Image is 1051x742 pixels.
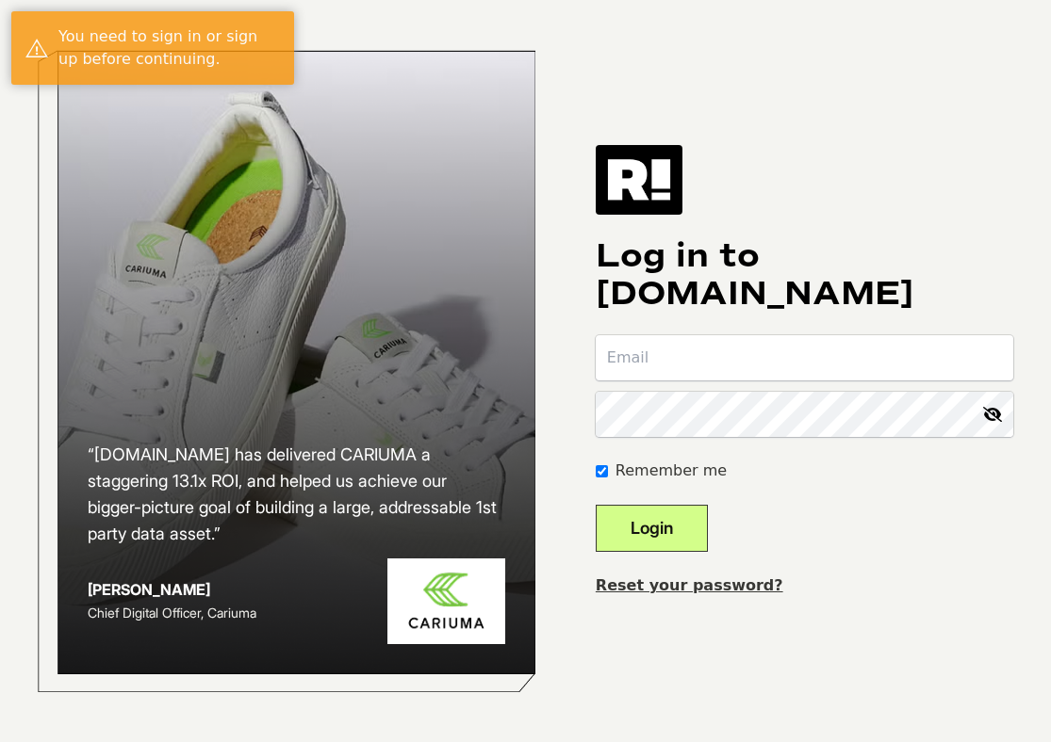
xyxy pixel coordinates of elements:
img: Retention.com [596,145,682,215]
div: You need to sign in or sign up before continuing. [58,25,280,71]
button: Login [596,505,708,552]
strong: [PERSON_NAME] [88,580,210,599]
a: Reset your password? [596,576,783,594]
img: Cariuma [387,558,505,644]
h1: Log in to [DOMAIN_NAME] [596,237,1013,313]
h2: “[DOMAIN_NAME] has delivered CARIUMA a staggering 13.1x ROI, and helped us achieve our bigger-pic... [88,442,505,547]
span: Chief Digital Officer, Cariuma [88,605,256,621]
label: Remember me [616,460,727,482]
input: Email [596,335,1013,380]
